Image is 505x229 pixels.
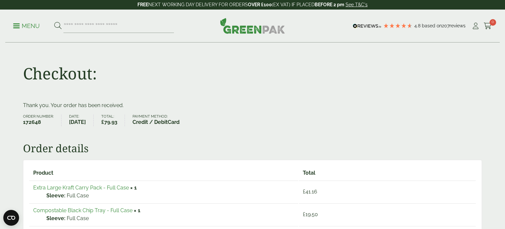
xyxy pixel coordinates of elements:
a: Extra Large Kraft Carry Pack - Full Case [33,185,129,191]
strong: Sleeve: [46,215,65,222]
strong: Credit / DebitCard [132,118,180,126]
h1: Checkout: [23,64,97,83]
th: Total [299,166,476,180]
span: £ [303,188,305,195]
strong: BEFORE 2 pm [315,2,344,7]
li: Order number: [23,115,61,126]
strong: × 1 [130,185,137,191]
a: Compostable Black Chip Tray - Full Case [33,207,132,214]
strong: FREE [137,2,148,7]
img: GreenPak Supplies [220,18,285,34]
strong: OVER £100 [248,2,272,7]
p: Full Case [46,192,294,200]
strong: [DATE] [69,118,86,126]
span: 207 [442,23,449,28]
i: Cart [484,23,492,29]
span: 4.8 [414,23,422,28]
p: Full Case [46,215,294,222]
span: Based on [422,23,442,28]
p: Thank you. Your order has been received. [23,101,482,109]
li: Payment method: [132,115,187,126]
th: Product [29,166,298,180]
h2: Order details [23,142,482,155]
a: See T&C's [346,2,368,7]
span: £ [303,211,305,217]
button: Open CMP widget [3,210,19,226]
span: 0 [490,19,496,26]
li: Total: [101,115,125,126]
span: reviews [449,23,466,28]
p: Menu [13,22,40,30]
strong: Sleeve: [46,192,65,200]
li: Date: [69,115,94,126]
bdi: 79.93 [101,119,117,125]
span: £ [101,119,104,125]
bdi: 19.50 [303,211,318,217]
strong: 172648 [23,118,54,126]
i: My Account [471,23,480,29]
a: 0 [484,21,492,31]
img: REVIEWS.io [353,24,381,28]
a: Menu [13,22,40,29]
div: 4.79 Stars [383,23,413,29]
strong: × 1 [134,207,140,214]
bdi: 41.16 [303,188,317,195]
